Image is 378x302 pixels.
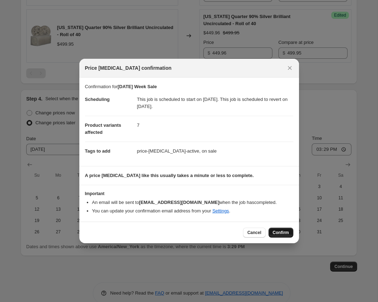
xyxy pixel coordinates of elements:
[269,228,293,238] button: Confirm
[273,230,289,235] span: Confirm
[247,230,261,235] span: Cancel
[243,228,265,238] button: Cancel
[139,200,219,205] b: [EMAIL_ADDRESS][DOMAIN_NAME]
[137,90,293,116] dd: This job is scheduled to start on [DATE]. This job is scheduled to revert on [DATE].
[85,173,254,178] b: A price [MEDICAL_DATA] like this usually takes a minute or less to complete.
[92,207,293,215] li: You can update your confirmation email address from your .
[85,64,172,72] span: Price [MEDICAL_DATA] confirmation
[137,116,293,135] dd: 7
[85,97,110,102] span: Scheduling
[137,142,293,160] dd: price-[MEDICAL_DATA]-active, on sale
[118,84,157,89] b: [DATE] Week Sale
[85,122,122,135] span: Product variants affected
[85,191,293,196] h3: Important
[85,83,293,90] p: Confirmation for
[285,63,295,73] button: Close
[212,208,229,213] a: Settings
[85,148,111,154] span: Tags to add
[92,199,293,206] li: An email will be sent to when the job has completed .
